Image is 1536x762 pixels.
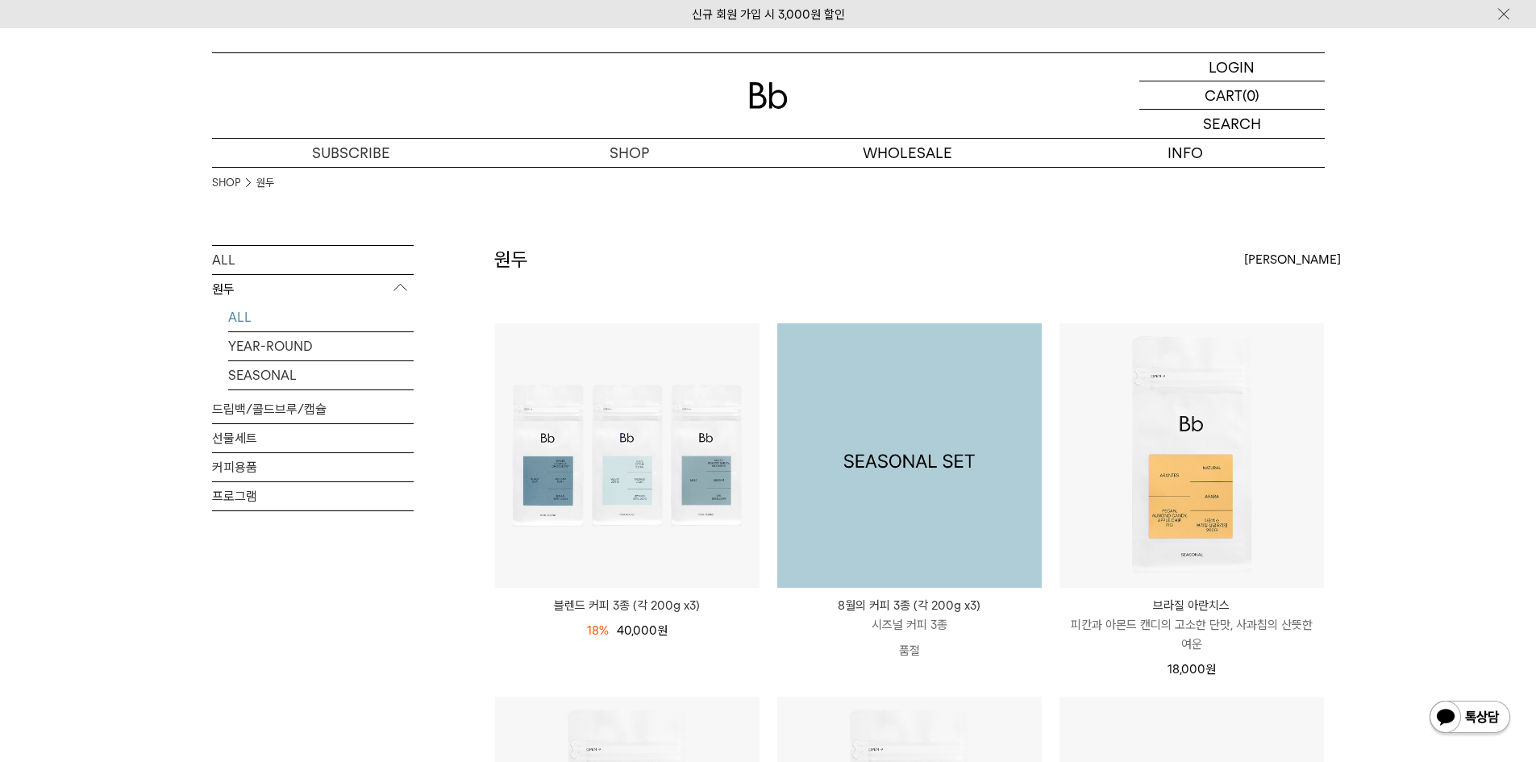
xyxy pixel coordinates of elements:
span: 40,000 [617,623,668,638]
p: 브라질 아란치스 [1059,596,1324,615]
div: 18% [587,621,609,640]
a: LOGIN [1139,53,1325,81]
span: 원 [657,623,668,638]
a: 8월의 커피 3종 (각 200g x3) [777,323,1042,588]
a: ALL [228,303,414,331]
p: WHOLESALE [768,139,1047,167]
a: SHOP [212,175,240,191]
img: 브라질 아란치스 [1059,323,1324,588]
p: 품절 [777,635,1042,667]
a: 8월의 커피 3종 (각 200g x3) 시즈널 커피 3종 [777,596,1042,635]
img: 로고 [749,82,788,109]
a: 선물세트 [212,424,414,452]
span: 18,000 [1168,662,1216,677]
a: ALL [212,246,414,274]
a: YEAR-ROUND [228,332,414,360]
h2: 원두 [494,246,528,273]
a: SUBSCRIBE [212,139,490,167]
img: 1000000743_add2_021.png [777,323,1042,588]
p: LOGIN [1209,53,1255,81]
p: SEARCH [1203,110,1261,138]
a: CART (0) [1139,81,1325,110]
a: SEASONAL [228,361,414,389]
p: 피칸과 아몬드 캔디의 고소한 단맛, 사과칩의 산뜻한 여운 [1059,615,1324,654]
p: 시즈널 커피 3종 [777,615,1042,635]
a: SHOP [490,139,768,167]
p: CART [1205,81,1243,109]
a: 원두 [256,175,274,191]
a: 드립백/콜드브루/캡슐 [212,395,414,423]
a: 브라질 아란치스 피칸과 아몬드 캔디의 고소한 단맛, 사과칩의 산뜻한 여운 [1059,596,1324,654]
p: 8월의 커피 3종 (각 200g x3) [777,596,1042,615]
a: 프로그램 [212,482,414,510]
span: 원 [1205,662,1216,677]
span: [PERSON_NAME] [1244,250,1341,269]
p: INFO [1047,139,1325,167]
p: 원두 [212,275,414,304]
img: 블렌드 커피 3종 (각 200g x3) [495,323,760,588]
a: 신규 회원 가입 시 3,000원 할인 [692,7,845,22]
a: 블렌드 커피 3종 (각 200g x3) [495,596,760,615]
a: 커피용품 [212,453,414,481]
p: (0) [1243,81,1259,109]
img: 카카오톡 채널 1:1 채팅 버튼 [1428,699,1512,738]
